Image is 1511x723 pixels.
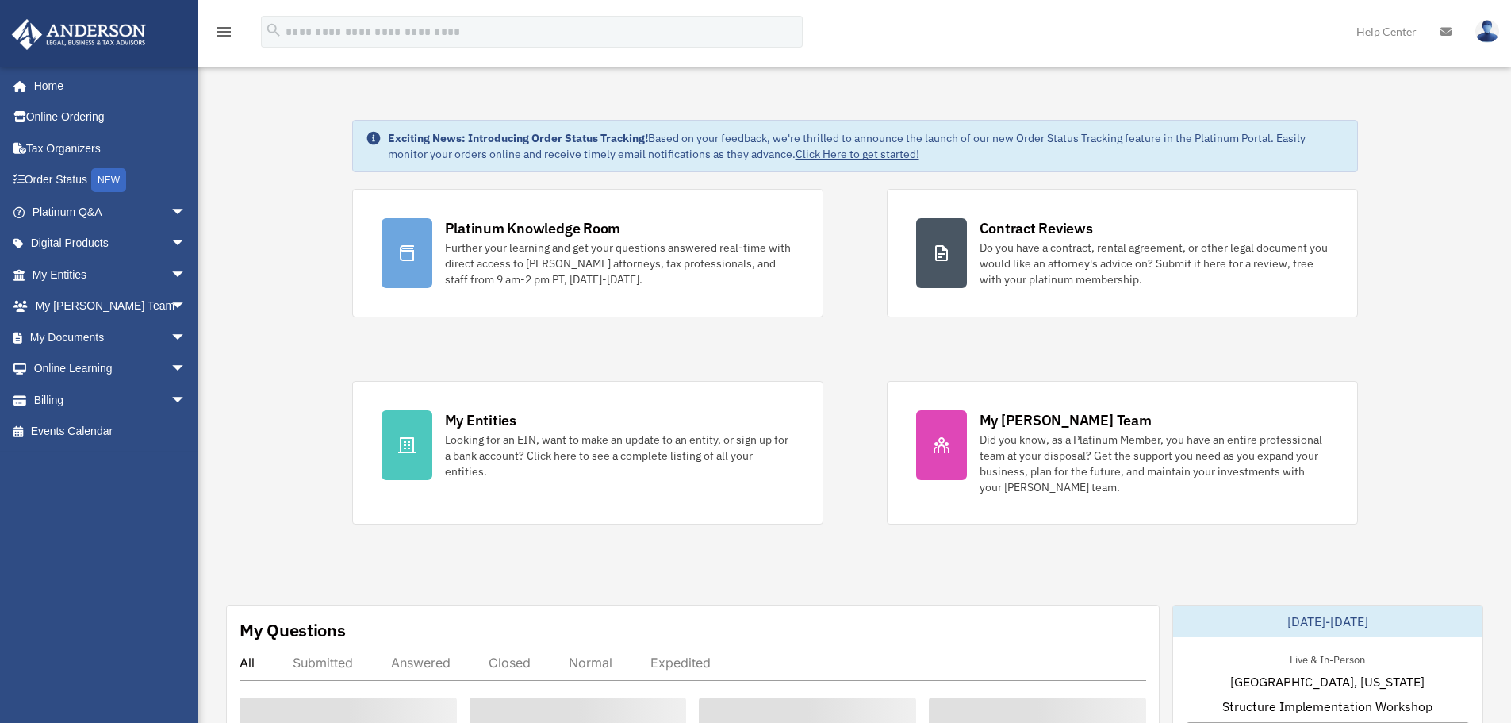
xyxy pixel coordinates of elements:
div: All [240,655,255,671]
a: My Entities Looking for an EIN, want to make an update to an entity, or sign up for a bank accoun... [352,381,823,525]
a: My [PERSON_NAME] Team Did you know, as a Platinum Member, you have an entire professional team at... [887,381,1358,525]
span: arrow_drop_down [171,384,202,417]
span: arrow_drop_down [171,353,202,386]
div: Submitted [293,655,353,671]
span: arrow_drop_down [171,321,202,354]
img: Anderson Advisors Platinum Portal [7,19,151,50]
a: Platinum Knowledge Room Further your learning and get your questions answered real-time with dire... [352,189,823,317]
i: search [265,21,282,39]
span: arrow_drop_down [171,196,202,229]
div: Did you know, as a Platinum Member, you have an entire professional team at your disposal? Get th... [980,432,1329,495]
div: My [PERSON_NAME] Team [980,410,1152,430]
a: Tax Organizers [11,133,210,164]
div: Looking for an EIN, want to make an update to an entity, or sign up for a bank account? Click her... [445,432,794,479]
a: Events Calendar [11,416,210,448]
a: Online Learningarrow_drop_down [11,353,210,385]
div: Expedited [650,655,711,671]
a: Platinum Q&Aarrow_drop_down [11,196,210,228]
div: Closed [489,655,531,671]
div: Platinum Knowledge Room [445,218,621,238]
a: Billingarrow_drop_down [11,384,210,416]
div: My Entities [445,410,516,430]
div: My Questions [240,618,346,642]
i: menu [214,22,233,41]
a: Click Here to get started! [796,147,919,161]
a: My [PERSON_NAME] Teamarrow_drop_down [11,290,210,322]
img: User Pic [1475,20,1499,43]
a: menu [214,28,233,41]
span: arrow_drop_down [171,290,202,323]
a: Order StatusNEW [11,164,210,197]
a: Home [11,70,202,102]
a: My Documentsarrow_drop_down [11,321,210,353]
div: Do you have a contract, rental agreement, or other legal document you would like an attorney's ad... [980,240,1329,287]
div: NEW [91,168,126,192]
div: Live & In-Person [1277,650,1378,667]
span: arrow_drop_down [171,228,202,260]
a: Online Ordering [11,102,210,133]
span: [GEOGRAPHIC_DATA], [US_STATE] [1230,672,1425,691]
span: Structure Implementation Workshop [1222,697,1432,716]
a: Contract Reviews Do you have a contract, rental agreement, or other legal document you would like... [887,189,1358,317]
div: Normal [569,655,612,671]
strong: Exciting News: Introducing Order Status Tracking! [388,131,648,145]
span: arrow_drop_down [171,259,202,291]
div: Contract Reviews [980,218,1093,238]
div: Based on your feedback, we're thrilled to announce the launch of our new Order Status Tracking fe... [388,130,1344,162]
div: Answered [391,655,451,671]
div: Further your learning and get your questions answered real-time with direct access to [PERSON_NAM... [445,240,794,287]
div: [DATE]-[DATE] [1173,606,1482,637]
a: Digital Productsarrow_drop_down [11,228,210,260]
a: My Entitiesarrow_drop_down [11,259,210,290]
